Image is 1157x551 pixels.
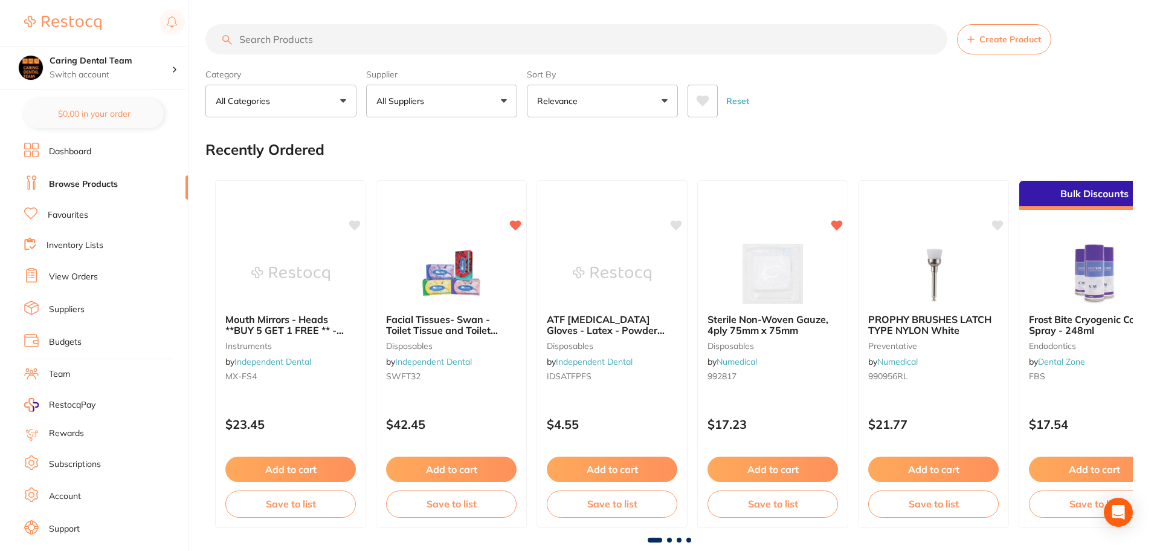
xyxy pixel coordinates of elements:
a: Favourites [48,209,88,221]
span: by [707,356,757,367]
img: Facial Tissues- Swan - Toilet Tissue and Toilet Paper [412,244,491,304]
b: PROPHY BRUSHES LATCH TYPE NYLON White [868,314,999,336]
button: Save to list [225,491,356,517]
button: Save to list [386,491,517,517]
img: Sterile Non-Woven Gauze, 4ply 75mm x 75mm [733,244,812,304]
button: Add to cart [868,457,999,482]
img: Frost Bite Cryogenic Cold Spray - 248ml [1055,244,1133,304]
b: Sterile Non-Woven Gauze, 4ply 75mm x 75mm [707,314,838,336]
a: Numedical [717,356,757,367]
img: RestocqPay [24,398,39,412]
a: View Orders [49,271,98,283]
a: Suppliers [49,304,85,316]
a: Team [49,368,70,380]
button: All Categories [205,85,356,117]
a: Browse Products [49,178,118,191]
img: ATF Dental Examination Gloves - Latex - Powder Free Gloves - Small [573,244,651,304]
a: Independent Dental [395,356,472,367]
span: Create Product [979,34,1041,44]
h4: Caring Dental Team [50,55,172,67]
p: Switch account [50,69,172,81]
img: Restocq Logo [24,16,102,30]
a: Rewards [49,428,84,440]
button: Add to cart [225,457,356,482]
p: $21.77 [868,417,999,431]
small: MX-FS4 [225,371,356,381]
img: Mouth Mirrors - Heads **BUY 5 GET 1 FREE ** - Front Surface - #4 [251,244,330,304]
span: by [868,356,918,367]
div: Open Intercom Messenger [1104,498,1133,527]
p: Relevance [537,95,582,107]
a: Budgets [49,336,82,348]
button: Create Product [957,24,1051,54]
span: by [547,356,633,367]
a: Dashboard [49,146,91,158]
label: Supplier [366,69,517,80]
h2: Recently Ordered [205,142,324,158]
a: Restocq Logo [24,9,102,37]
p: All Categories [216,95,275,107]
small: disposables [707,341,838,351]
a: RestocqPay [24,398,95,412]
small: instruments [225,341,356,351]
button: All Suppliers [366,85,517,117]
span: by [386,356,472,367]
a: Independent Dental [556,356,633,367]
label: Category [205,69,356,80]
small: 992817 [707,371,838,381]
button: Add to cart [547,457,677,482]
p: $23.45 [225,417,356,431]
span: by [225,356,311,367]
a: Inventory Lists [47,240,103,252]
small: preventative [868,341,999,351]
p: $42.45 [386,417,517,431]
small: disposables [386,341,517,351]
p: $4.55 [547,417,677,431]
button: Add to cart [707,457,838,482]
input: Search Products [205,24,947,54]
button: Relevance [527,85,678,117]
small: SWFT32 [386,371,517,381]
p: All Suppliers [376,95,429,107]
b: Mouth Mirrors - Heads **BUY 5 GET 1 FREE ** - Front Surface - #4 [225,314,356,336]
span: RestocqPay [49,399,95,411]
a: Subscriptions [49,458,101,471]
button: Add to cart [386,457,517,482]
a: Numedical [877,356,918,367]
button: $0.00 in your order [24,99,164,128]
span: by [1029,356,1085,367]
button: Save to list [547,491,677,517]
a: Support [49,523,80,535]
small: 990956RL [868,371,999,381]
a: Account [49,491,81,503]
small: IDSATFPFS [547,371,677,381]
b: Facial Tissues- Swan - Toilet Tissue and Toilet Paper [386,314,517,336]
a: Independent Dental [234,356,311,367]
img: Caring Dental Team [19,56,43,80]
p: $17.23 [707,417,838,431]
img: PROPHY BRUSHES LATCH TYPE NYLON White [894,244,973,304]
b: ATF Dental Examination Gloves - Latex - Powder Free Gloves - Small [547,314,677,336]
button: Reset [723,85,753,117]
button: Save to list [707,491,838,517]
label: Sort By [527,69,678,80]
button: Save to list [868,491,999,517]
small: disposables [547,341,677,351]
a: Dental Zone [1038,356,1085,367]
